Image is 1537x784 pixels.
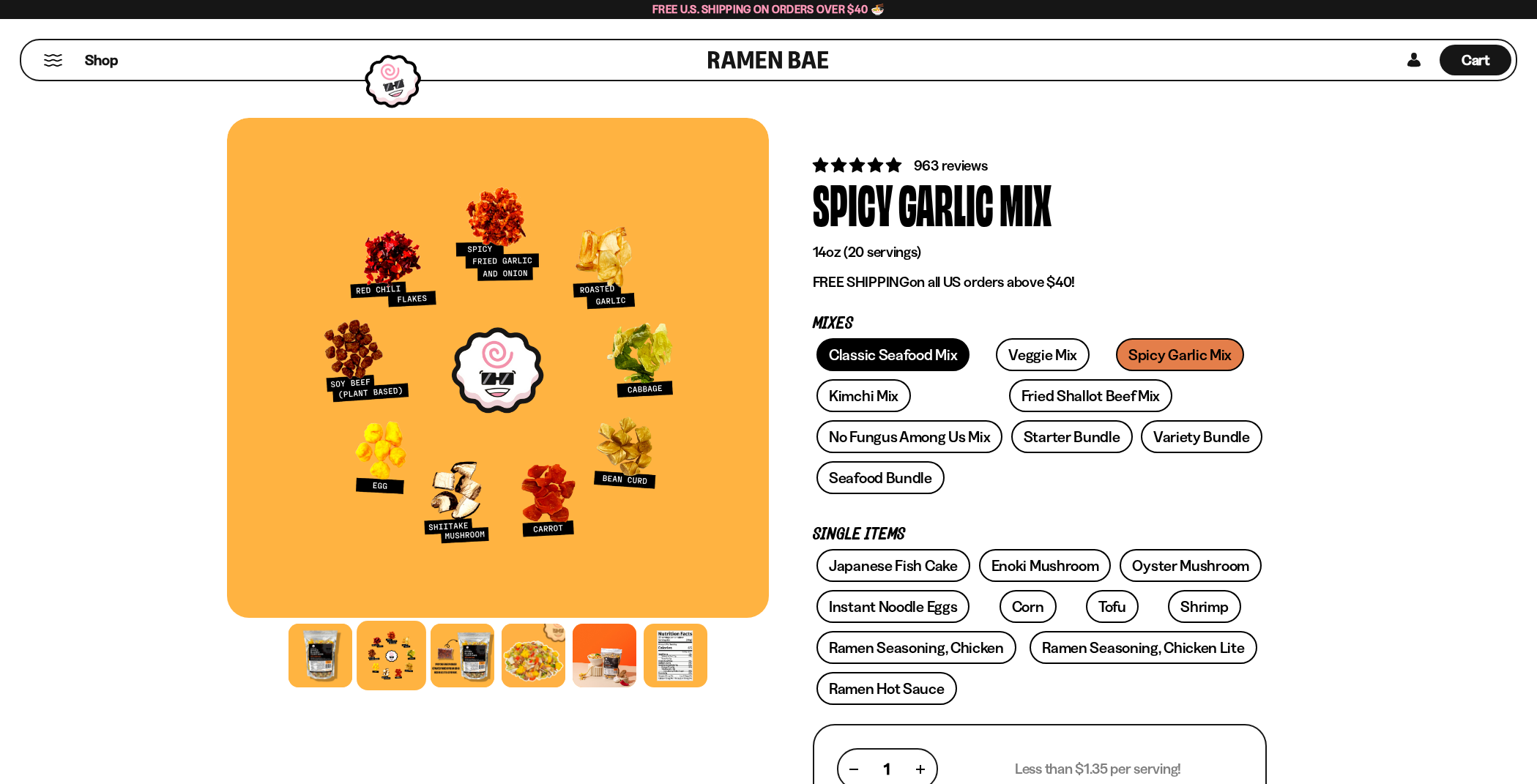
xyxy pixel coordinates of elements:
div: Garlic [898,176,994,231]
a: Fried Shallot Beef Mix [1009,379,1172,412]
a: Starter Bundle [1011,420,1133,453]
p: 14oz (20 servings) [813,243,1267,261]
a: Kimchi Mix [816,379,911,412]
p: Less than $1.35 per serving! [1015,760,1181,778]
a: Enoki Mushroom [979,549,1112,582]
div: Cart [1440,40,1511,80]
div: Spicy [813,176,893,231]
p: Single Items [813,528,1267,542]
p: on all US orders above $40! [813,273,1267,291]
div: Mix [1000,176,1052,231]
span: 963 reviews [914,157,988,174]
a: Oyster Mushroom [1120,549,1262,582]
a: Corn [1000,590,1057,623]
a: Shrimp [1168,590,1240,623]
a: Instant Noodle Eggs [816,590,970,623]
span: 1 [884,760,890,778]
span: Free U.S. Shipping on Orders over $40 🍜 [652,2,885,16]
span: 4.75 stars [813,156,904,174]
a: Ramen Hot Sauce [816,672,957,705]
a: Tofu [1086,590,1139,623]
a: Shop [85,45,118,75]
span: Cart [1462,51,1490,69]
a: Classic Seafood Mix [816,338,970,371]
span: Shop [85,51,118,70]
a: No Fungus Among Us Mix [816,420,1002,453]
a: Ramen Seasoning, Chicken Lite [1030,631,1257,664]
a: Japanese Fish Cake [816,549,970,582]
p: Mixes [813,317,1267,331]
a: Variety Bundle [1141,420,1262,453]
a: Veggie Mix [996,338,1090,371]
a: Seafood Bundle [816,461,945,494]
button: Mobile Menu Trigger [43,54,63,67]
a: Ramen Seasoning, Chicken [816,631,1016,664]
strong: FREE SHIPPING [813,273,909,291]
